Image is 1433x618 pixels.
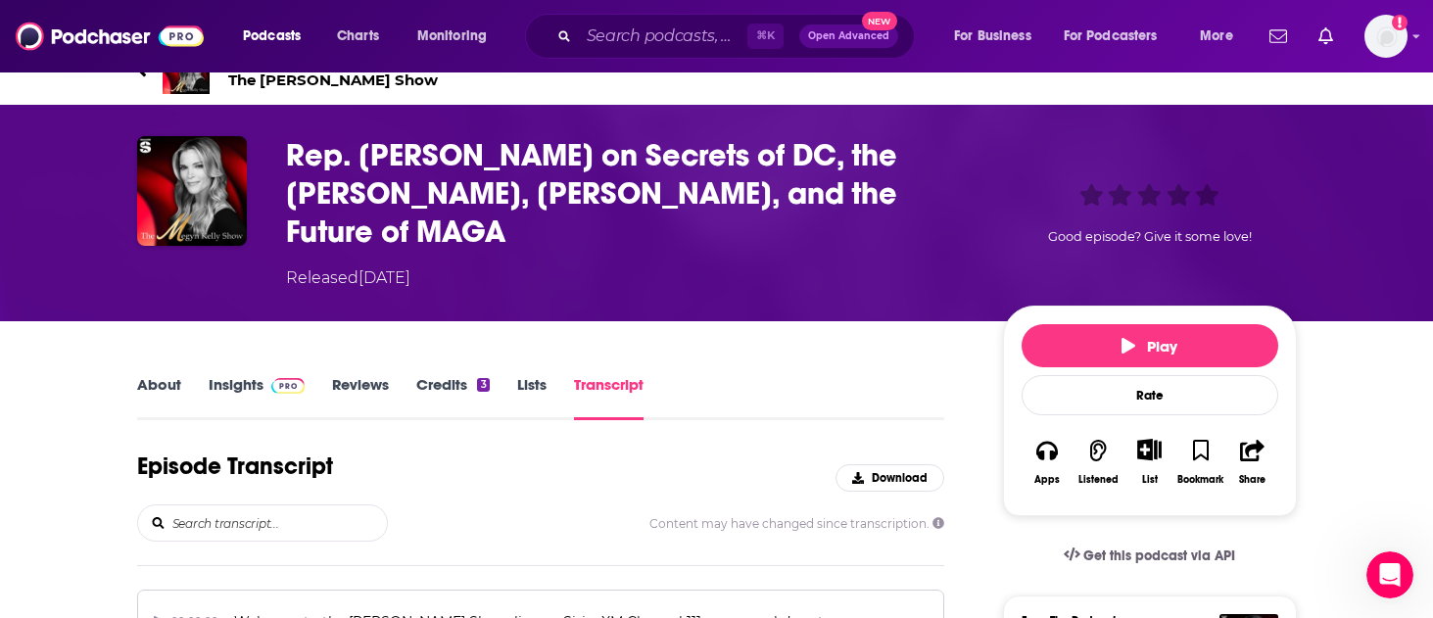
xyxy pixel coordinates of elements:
a: About [137,375,181,420]
a: Transcript [574,375,644,420]
span: Play [1122,337,1177,356]
div: Rate [1022,375,1278,415]
a: Show notifications dropdown [1262,20,1295,53]
input: Search transcript... [170,505,387,541]
div: Apps [1034,474,1060,486]
button: Share [1226,426,1277,498]
h1: Episode Transcript [137,452,333,481]
span: Charts [337,23,379,50]
button: Bookmark [1175,426,1226,498]
span: Podcasts [243,23,301,50]
span: Logged in as Christina1234 [1364,15,1408,58]
img: User Profile [1364,15,1408,58]
button: Apps [1022,426,1073,498]
button: open menu [404,21,512,52]
h3: Rep. Marjorie Taylor Greene on Secrets of DC, the Israel Lobby, Jasmine Crockett, and the Future ... [286,136,972,251]
button: open menu [229,21,326,52]
span: Content may have changed since transcription. [649,516,944,531]
span: New [862,12,897,30]
button: Listened [1073,426,1123,498]
span: Get this podcast via API [1083,547,1235,564]
div: Listened [1078,474,1119,486]
button: Show profile menu [1364,15,1408,58]
a: Get this podcast via API [1048,532,1252,580]
div: Share [1239,474,1266,486]
div: List [1142,473,1158,486]
button: Download [836,464,944,492]
span: ⌘ K [747,24,784,49]
span: For Business [954,23,1031,50]
span: Open Advanced [808,31,889,41]
div: Bookmark [1177,474,1223,486]
button: open menu [1051,21,1186,52]
img: Podchaser - Follow, Share and Rate Podcasts [16,18,204,55]
button: Play [1022,324,1278,367]
input: Search podcasts, credits, & more... [579,21,747,52]
div: 3 [477,378,489,392]
span: For Podcasters [1064,23,1158,50]
iframe: Intercom live chat [1366,551,1413,598]
span: Download [872,471,928,485]
img: Podchaser Pro [271,378,306,394]
button: Show More Button [1129,439,1170,460]
button: Open AdvancedNew [799,24,898,48]
span: More [1200,23,1233,50]
div: Search podcasts, credits, & more... [544,14,933,59]
span: Good episode? Give it some love! [1048,229,1252,244]
a: Reviews [332,375,389,420]
a: InsightsPodchaser Pro [209,375,306,420]
a: Charts [324,21,391,52]
svg: Add a profile image [1392,15,1408,30]
a: Credits3 [416,375,489,420]
img: Rep. Marjorie Taylor Greene on Secrets of DC, the Israel Lobby, Jasmine Crockett, and the Future ... [137,136,247,246]
div: Released [DATE] [286,266,410,290]
a: Show notifications dropdown [1311,20,1341,53]
div: Show More ButtonList [1123,426,1174,498]
button: open menu [940,21,1056,52]
span: Monitoring [417,23,487,50]
a: Lists [517,375,547,420]
span: The [PERSON_NAME] Show [228,71,438,89]
button: open menu [1186,21,1258,52]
